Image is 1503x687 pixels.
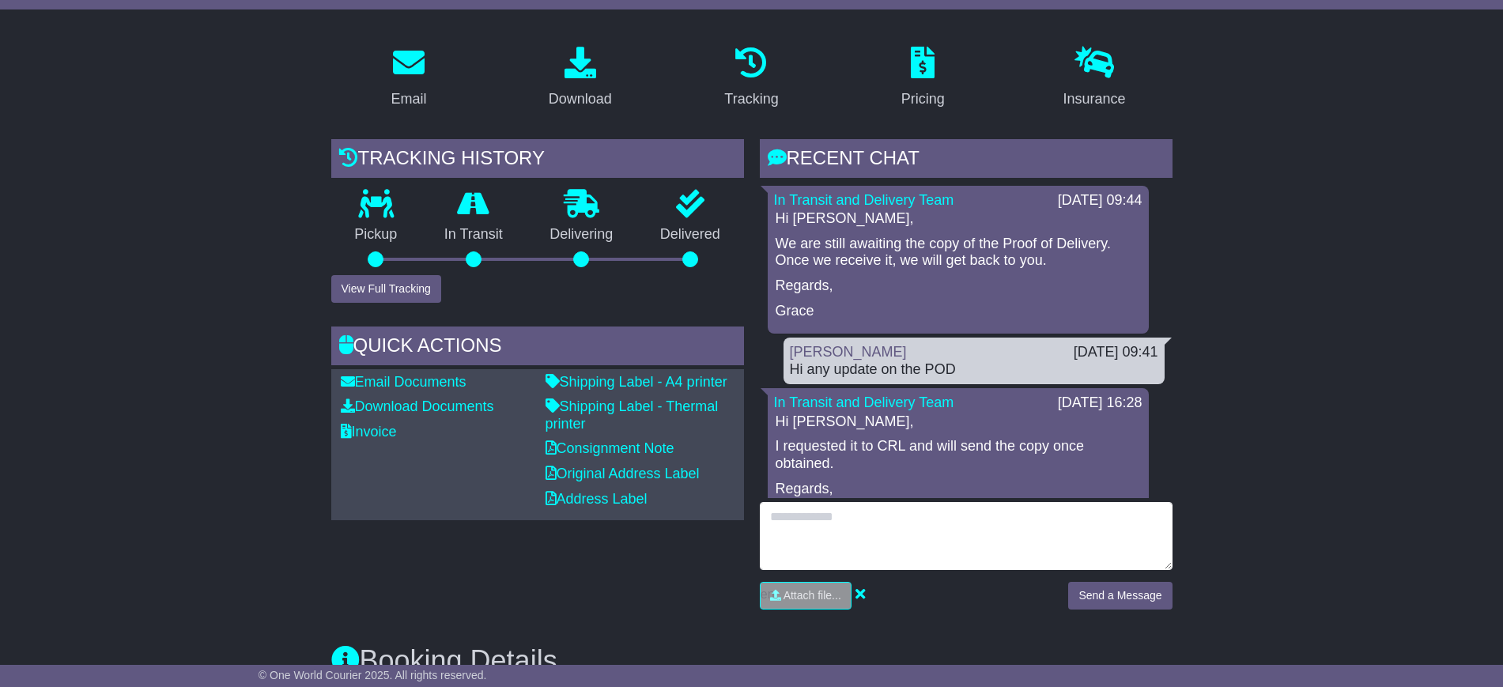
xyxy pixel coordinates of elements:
[331,275,441,303] button: View Full Tracking
[1058,192,1142,209] div: [DATE] 09:44
[546,374,727,390] a: Shipping Label - A4 printer
[774,394,954,410] a: In Transit and Delivery Team
[1063,89,1126,110] div: Insurance
[901,89,945,110] div: Pricing
[776,438,1141,472] p: I requested it to CRL and will send the copy once obtained.
[891,41,955,115] a: Pricing
[714,41,788,115] a: Tracking
[527,226,637,243] p: Delivering
[1068,582,1172,610] button: Send a Message
[259,669,487,681] span: © One World Courier 2025. All rights reserved.
[776,277,1141,295] p: Regards,
[380,41,436,115] a: Email
[760,139,1173,182] div: RECENT CHAT
[1058,394,1142,412] div: [DATE] 16:28
[790,344,907,360] a: [PERSON_NAME]
[546,466,700,481] a: Original Address Label
[776,413,1141,431] p: Hi [PERSON_NAME],
[790,361,1158,379] div: Hi any update on the POD
[341,424,397,440] a: Invoice
[546,440,674,456] a: Consignment Note
[331,645,1173,677] h3: Booking Details
[776,210,1141,228] p: Hi [PERSON_NAME],
[391,89,426,110] div: Email
[776,481,1141,515] p: Regards, [PERSON_NAME]
[776,236,1141,270] p: We are still awaiting the copy of the Proof of Delivery. Once we receive it, we will get back to ...
[774,192,954,208] a: In Transit and Delivery Team
[331,226,421,243] p: Pickup
[1053,41,1136,115] a: Insurance
[341,398,494,414] a: Download Documents
[341,374,466,390] a: Email Documents
[538,41,622,115] a: Download
[331,139,744,182] div: Tracking history
[636,226,744,243] p: Delivered
[549,89,612,110] div: Download
[546,491,648,507] a: Address Label
[1074,344,1158,361] div: [DATE] 09:41
[421,226,527,243] p: In Transit
[546,398,719,432] a: Shipping Label - Thermal printer
[776,303,1141,320] p: Grace
[331,327,744,369] div: Quick Actions
[724,89,778,110] div: Tracking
